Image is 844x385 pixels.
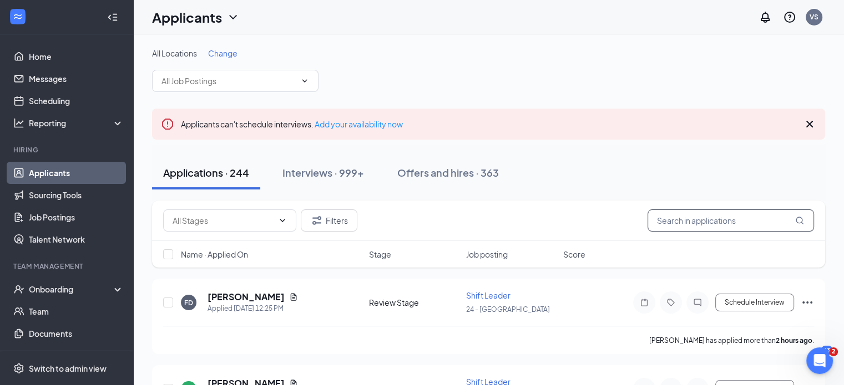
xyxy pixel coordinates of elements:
[638,298,651,307] svg: Note
[161,75,296,87] input: All Job Postings
[29,363,107,374] div: Switch to admin view
[29,345,124,367] a: Surveys
[829,347,838,356] span: 2
[161,117,174,131] svg: Error
[806,347,833,374] iframe: Intercom live chat
[12,11,23,22] svg: WorkstreamLogo
[691,298,704,307] svg: ChatInactive
[152,8,222,27] h1: Applicants
[759,11,772,24] svg: Notifications
[300,76,309,85] svg: ChevronDown
[649,336,814,345] p: [PERSON_NAME] has applied more than .
[821,346,833,355] div: 63
[29,284,114,295] div: Onboarding
[13,261,122,271] div: Team Management
[181,249,248,260] span: Name · Applied On
[29,90,124,112] a: Scheduling
[563,249,585,260] span: Score
[715,294,794,311] button: Schedule Interview
[397,166,499,179] div: Offers and hires · 363
[107,12,118,23] svg: Collapse
[315,119,403,129] a: Add your availability now
[13,145,122,155] div: Hiring
[282,166,364,179] div: Interviews · 999+
[801,296,814,309] svg: Ellipses
[184,298,193,307] div: FD
[181,119,403,129] span: Applicants can't schedule interviews.
[29,45,124,68] a: Home
[173,214,274,227] input: All Stages
[29,117,124,129] div: Reporting
[208,48,237,58] span: Change
[466,290,511,300] span: Shift Leader
[369,249,391,260] span: Stage
[226,11,240,24] svg: ChevronDown
[208,291,285,303] h5: [PERSON_NAME]
[369,297,459,308] div: Review Stage
[29,68,124,90] a: Messages
[783,11,796,24] svg: QuestionInfo
[163,166,249,179] div: Applications · 244
[795,216,804,225] svg: MagnifyingGlass
[301,209,357,232] button: Filter Filters
[289,292,298,301] svg: Document
[466,249,508,260] span: Job posting
[664,298,678,307] svg: Tag
[810,12,818,22] div: VS
[29,300,124,322] a: Team
[152,48,197,58] span: All Locations
[466,305,550,314] span: 24 - [GEOGRAPHIC_DATA]
[13,284,24,295] svg: UserCheck
[29,228,124,250] a: Talent Network
[776,336,812,345] b: 2 hours ago
[278,216,287,225] svg: ChevronDown
[29,184,124,206] a: Sourcing Tools
[29,206,124,228] a: Job Postings
[208,303,298,314] div: Applied [DATE] 12:25 PM
[648,209,814,232] input: Search in applications
[29,162,124,184] a: Applicants
[310,214,324,227] svg: Filter
[29,322,124,345] a: Documents
[13,363,24,374] svg: Settings
[803,117,816,131] svg: Cross
[13,117,24,129] svg: Analysis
